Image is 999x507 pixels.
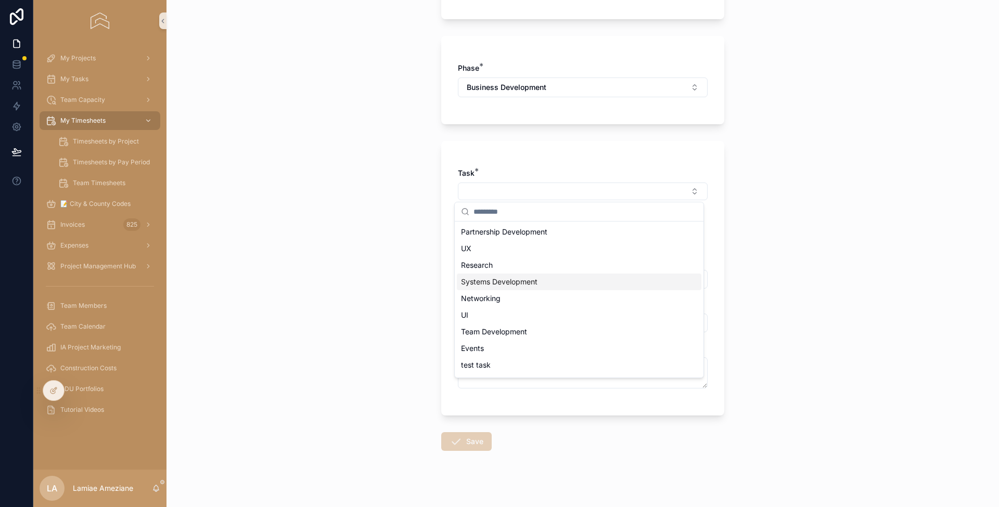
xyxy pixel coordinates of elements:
span: Systems Development [461,277,537,287]
span: My Projects [60,54,96,62]
span: UI [461,310,468,320]
a: Invoices825 [40,215,160,234]
a: Team Timesheets [52,174,160,192]
span: 📝 City & County Codes [60,200,131,208]
div: scrollable content [33,42,166,433]
span: Team Members [60,302,107,310]
a: Project Management Hub [40,257,160,276]
span: Expenses [60,241,88,250]
span: Phase [458,63,479,72]
span: My Timesheets [60,116,106,125]
a: Tutorial Videos [40,400,160,419]
a: My Projects [40,49,160,68]
span: Business Development [467,82,546,93]
span: ADU Portfolios [60,385,104,393]
span: Construction Costs [60,364,117,372]
a: My Timesheets [40,111,160,130]
span: UX [461,243,471,254]
a: Timesheets by Pay Period [52,153,160,172]
div: 825 [123,218,140,231]
a: Timesheets by Project [52,132,160,151]
a: Team Members [40,296,160,315]
span: Team Development [461,327,527,337]
a: ADU Portfolios [40,380,160,398]
span: Team Capacity [60,96,105,104]
span: Set Up Online Business Profiles [461,376,567,387]
span: LA [47,482,57,495]
span: Invoices [60,220,85,229]
span: Task [458,168,475,177]
a: Expenses [40,236,160,255]
a: Team Calendar [40,317,160,336]
span: Timesheets by Project [73,137,139,146]
span: Partnership Development [461,227,547,237]
span: Networking [461,293,501,304]
div: Suggestions [455,222,703,378]
p: Lamiae Ameziane [73,483,133,493]
span: Events [461,343,484,354]
span: test task [461,360,491,370]
span: IA Project Marketing [60,343,121,352]
img: App logo [91,12,109,29]
a: Team Capacity [40,90,160,109]
span: Project Management Hub [60,262,136,270]
button: Select Button [458,183,708,200]
span: Tutorial Videos [60,406,104,414]
span: Team Calendar [60,322,106,331]
a: Construction Costs [40,359,160,378]
span: Timesheets by Pay Period [73,158,150,166]
button: Select Button [458,77,708,97]
a: IA Project Marketing [40,338,160,357]
span: My Tasks [60,75,88,83]
span: Team Timesheets [73,179,125,187]
a: My Tasks [40,70,160,88]
a: 📝 City & County Codes [40,194,160,213]
span: Research [461,260,493,270]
